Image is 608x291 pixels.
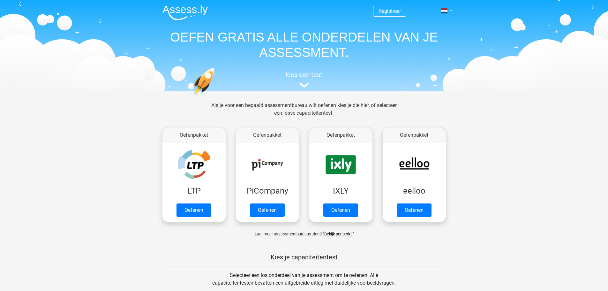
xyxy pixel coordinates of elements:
[168,253,440,261] h5: Kies je capaciteitentest
[176,203,211,217] a: Oefenen
[157,71,451,88] a: kies een test
[379,8,401,14] a: Registreer
[157,71,451,79] h5: kies een test
[206,102,402,125] div: Als je voor een bepaald assessmentbureau wilt oefenen kies je die hier, of selecteer een losse ca...
[157,225,451,238] div: of
[192,68,239,126] img: oefenen
[157,29,451,60] h1: OEFEN GRATIS ALLE ONDERDELEN VAN JE ASSESSMENT.
[250,203,285,217] a: Oefenen
[255,232,319,236] span: Laat meer assessmentbureaus zien
[324,232,354,236] a: Bekijk per bedrijf
[397,203,432,217] a: Oefenen
[299,83,309,88] img: assessment
[323,203,358,217] a: Oefenen
[162,5,208,20] img: Assessly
